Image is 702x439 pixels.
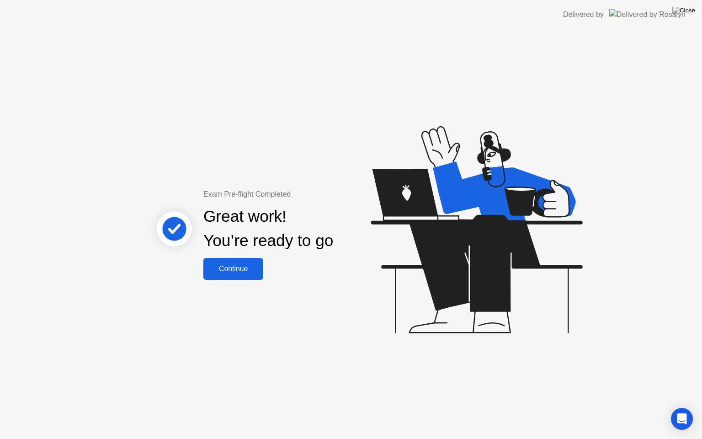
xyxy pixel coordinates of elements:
[206,265,261,273] div: Continue
[609,9,686,20] img: Delivered by Rosalyn
[671,408,693,430] div: Open Intercom Messenger
[672,7,695,14] img: Close
[203,189,392,200] div: Exam Pre-flight Completed
[203,258,263,280] button: Continue
[203,204,333,253] div: Great work! You’re ready to go
[563,9,604,20] div: Delivered by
